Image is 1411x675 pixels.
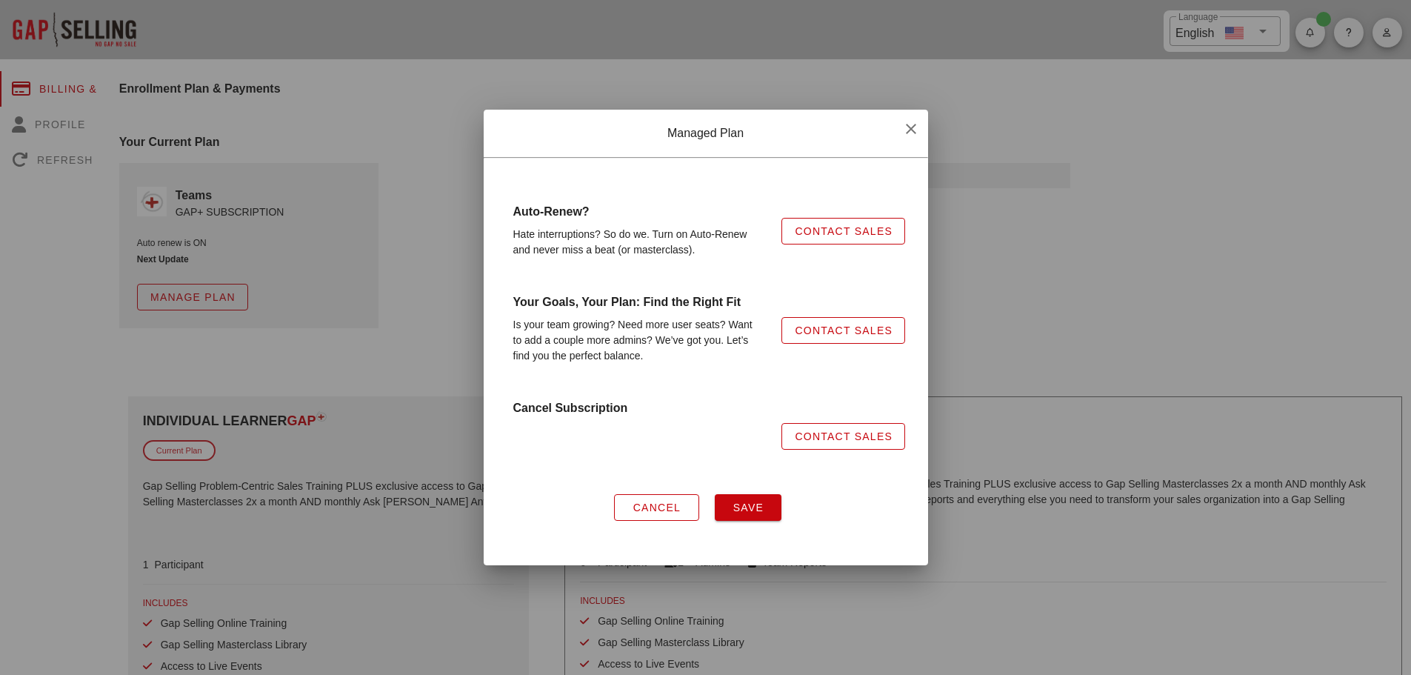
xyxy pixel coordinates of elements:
span: Contact Sales [794,225,893,237]
span: Contact Sales [794,430,893,442]
div: Hate interruptions? So do we. Turn on Auto-Renew and never miss a beat (or masterclass). [504,218,773,267]
span: Save [733,502,764,513]
button: Save [715,494,782,521]
div: Managed Plan [484,110,928,157]
span: Cancel [633,502,681,513]
a: Contact Sales [781,218,905,245]
button: Cancel [614,494,700,521]
strong: Your Goals, Your Plan: Find the Right Fit [513,296,741,308]
a: Contact Sales [781,423,905,450]
div: Is your team growing? Need more user seats? Want to add a couple more admins? We’ve got you. Let’... [504,308,773,373]
a: Contact Sales [781,317,905,344]
strong: Cancel Subscription [513,402,628,414]
span: Contact Sales [794,325,893,336]
strong: Auto-Renew? [513,205,590,218]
